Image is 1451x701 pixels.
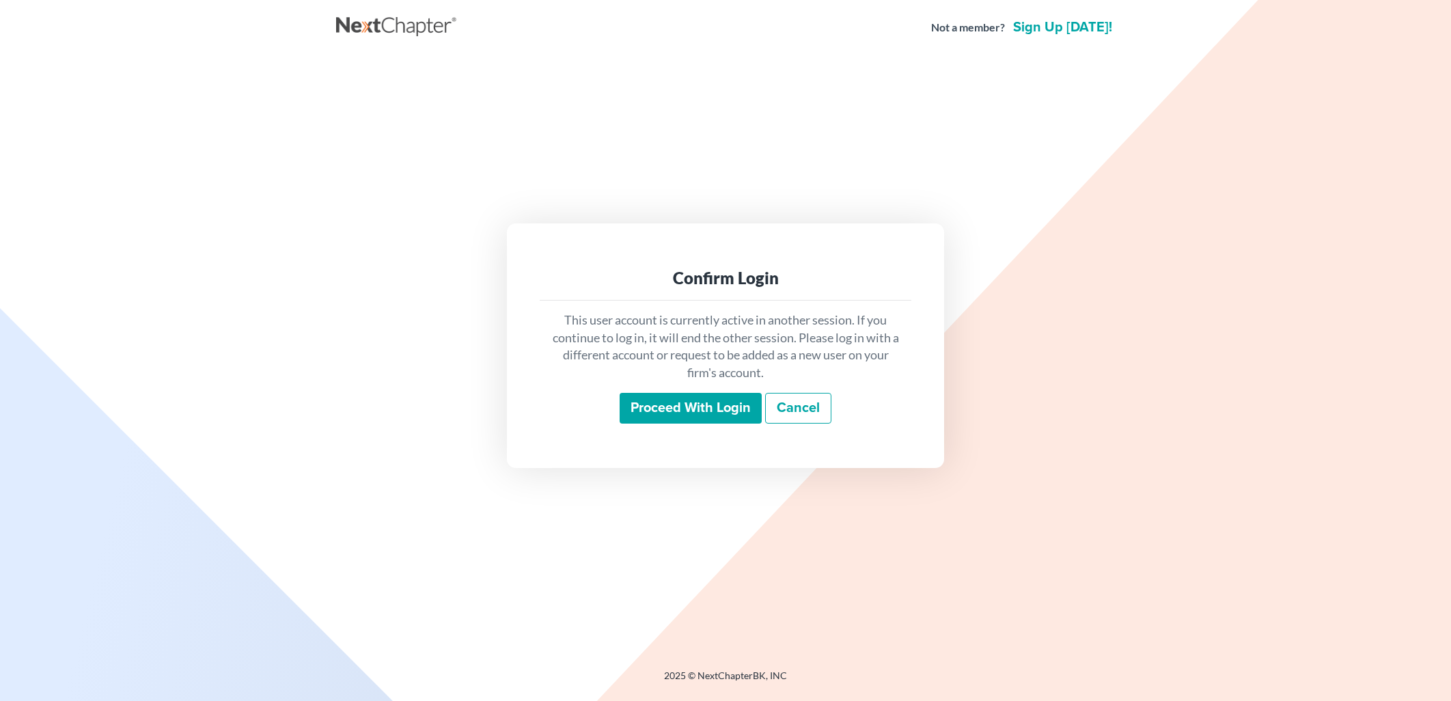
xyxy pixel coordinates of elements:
a: Cancel [765,393,831,424]
input: Proceed with login [620,393,762,424]
strong: Not a member? [931,20,1005,36]
a: Sign up [DATE]! [1010,20,1115,34]
div: Confirm Login [551,267,900,289]
div: 2025 © NextChapterBK, INC [336,669,1115,693]
p: This user account is currently active in another session. If you continue to log in, it will end ... [551,312,900,382]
